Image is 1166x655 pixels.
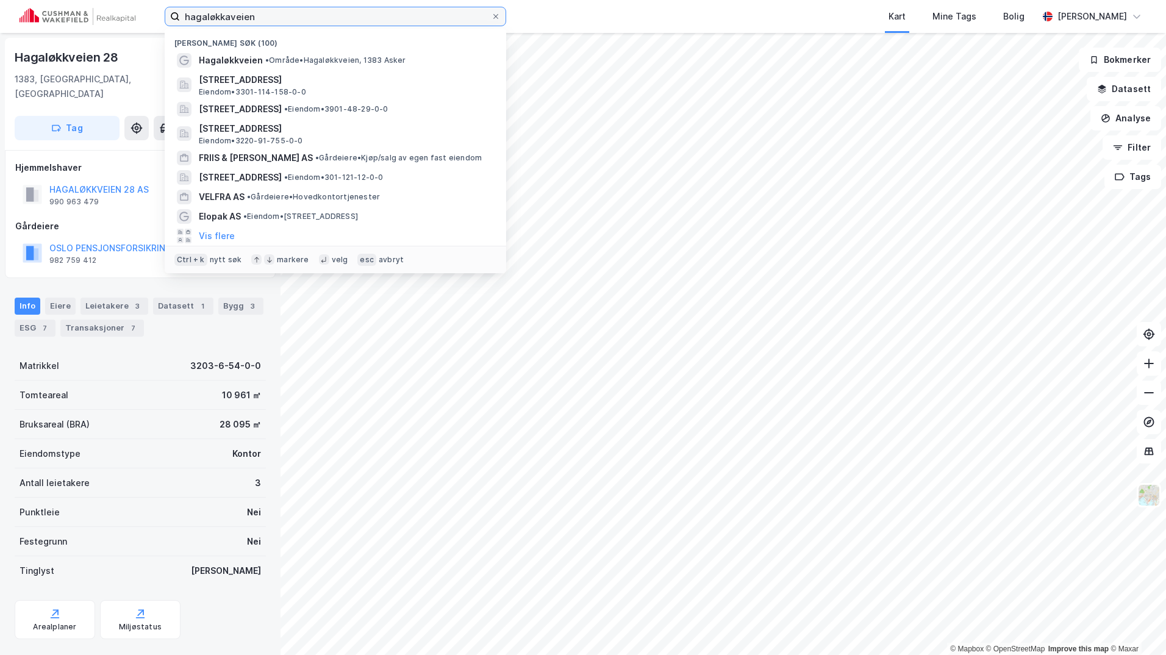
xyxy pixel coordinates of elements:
[222,388,261,403] div: 10 961 ㎡
[199,209,241,224] span: Elopak AS
[1057,9,1127,24] div: [PERSON_NAME]
[38,322,51,334] div: 7
[49,256,96,265] div: 982 759 412
[199,170,282,185] span: [STREET_ADDRESS]
[80,298,148,315] div: Leietakere
[20,564,54,578] div: Tinglyst
[284,104,388,114] span: Eiendom • 3901-48-29-0-0
[265,55,269,65] span: •
[247,192,380,202] span: Gårdeiere • Hovedkontortjenester
[199,151,313,165] span: FRIIS & [PERSON_NAME] AS
[246,300,259,312] div: 3
[218,298,263,315] div: Bygg
[889,9,906,24] div: Kart
[265,55,406,65] span: Område • Hagaløkkveien, 1383 Asker
[165,29,506,51] div: [PERSON_NAME] søk (100)
[15,160,265,175] div: Hjemmelshaver
[1048,645,1109,653] a: Improve this map
[20,8,135,25] img: cushman-wakefield-realkapital-logo.202ea83816669bd177139c58696a8fa1.svg
[199,190,245,204] span: VELFRA AS
[60,320,144,337] div: Transaksjoner
[20,505,60,520] div: Punktleie
[1079,48,1161,72] button: Bokmerker
[315,153,482,163] span: Gårdeiere • Kjøp/salg av egen fast eiendom
[284,173,288,182] span: •
[1104,165,1161,189] button: Tags
[199,102,282,116] span: [STREET_ADDRESS]
[191,564,261,578] div: [PERSON_NAME]
[174,254,207,266] div: Ctrl + k
[199,136,303,146] span: Eiendom • 3220-91-755-0-0
[247,534,261,549] div: Nei
[199,53,263,68] span: Hagaløkkveien
[20,388,68,403] div: Tomteareal
[277,255,309,265] div: markere
[45,298,76,315] div: Eiere
[15,72,218,101] div: 1383, [GEOGRAPHIC_DATA], [GEOGRAPHIC_DATA]
[199,229,235,243] button: Vis flere
[243,212,247,221] span: •
[1137,484,1161,507] img: Z
[220,417,261,432] div: 28 095 ㎡
[20,534,67,549] div: Festegrunn
[284,104,288,113] span: •
[196,300,209,312] div: 1
[357,254,376,266] div: esc
[284,173,384,182] span: Eiendom • 301-121-12-0-0
[20,446,80,461] div: Eiendomstype
[243,212,358,221] span: Eiendom • [STREET_ADDRESS]
[190,359,261,373] div: 3203-6-54-0-0
[119,622,162,632] div: Miljøstatus
[247,505,261,520] div: Nei
[15,48,121,67] div: Hagaløkkveien 28
[199,87,306,97] span: Eiendom • 3301-114-158-0-0
[1103,135,1161,160] button: Filter
[986,645,1045,653] a: OpenStreetMap
[932,9,976,24] div: Mine Tags
[33,622,76,632] div: Arealplaner
[15,219,265,234] div: Gårdeiere
[247,192,251,201] span: •
[210,255,242,265] div: nytt søk
[199,121,492,136] span: [STREET_ADDRESS]
[315,153,319,162] span: •
[232,446,261,461] div: Kontor
[127,322,139,334] div: 7
[15,298,40,315] div: Info
[15,320,55,337] div: ESG
[199,73,492,87] span: [STREET_ADDRESS]
[20,417,90,432] div: Bruksareal (BRA)
[180,7,491,26] input: Søk på adresse, matrikkel, gårdeiere, leietakere eller personer
[1105,596,1166,655] div: Kontrollprogram for chat
[1003,9,1025,24] div: Bolig
[1090,106,1161,131] button: Analyse
[1087,77,1161,101] button: Datasett
[15,116,120,140] button: Tag
[20,359,59,373] div: Matrikkel
[379,255,404,265] div: avbryt
[950,645,984,653] a: Mapbox
[131,300,143,312] div: 3
[49,197,99,207] div: 990 963 479
[153,298,213,315] div: Datasett
[332,255,348,265] div: velg
[255,476,261,490] div: 3
[20,476,90,490] div: Antall leietakere
[1105,596,1166,655] iframe: Chat Widget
